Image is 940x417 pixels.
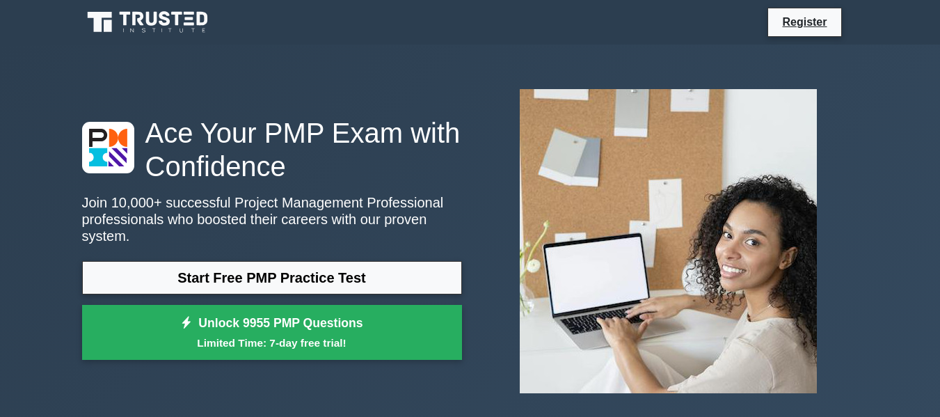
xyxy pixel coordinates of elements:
[99,335,445,351] small: Limited Time: 7-day free trial!
[82,116,462,183] h1: Ace Your PMP Exam with Confidence
[82,194,462,244] p: Join 10,000+ successful Project Management Professional professionals who boosted their careers w...
[774,13,835,31] a: Register
[82,261,462,294] a: Start Free PMP Practice Test
[82,305,462,361] a: Unlock 9955 PMP QuestionsLimited Time: 7-day free trial!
